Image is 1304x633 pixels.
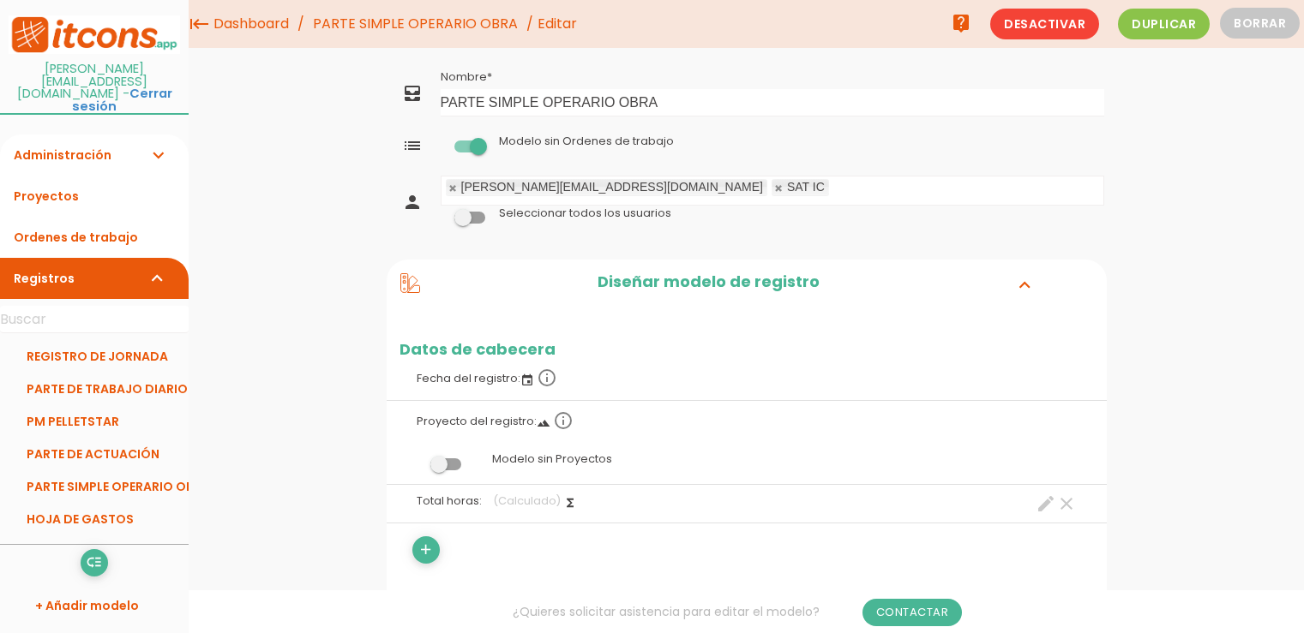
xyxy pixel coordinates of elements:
[1118,9,1210,39] span: Duplicar
[418,536,434,564] i: add
[420,273,997,296] h2: Diseñar modelo de registro
[537,416,550,430] i: landscape
[417,493,482,508] span: Total horas:
[1011,273,1038,296] i: expand_more
[402,192,423,212] i: person
[563,496,577,510] i: functions
[520,373,534,387] i: event
[862,599,963,626] a: Contactar
[1036,493,1056,514] a: create
[402,83,423,104] i: all_inbox
[400,401,1094,439] label: Proyecto del registro:
[72,85,172,115] a: Cerrar sesión
[189,590,1286,633] div: ¿Quieres solicitar asistencia para editar el modelo?
[538,14,577,33] span: Editar
[387,341,1107,358] h2: Datos de cabecera
[537,367,557,388] i: info_outline
[499,134,674,149] label: Modelo sin Ordenes de trabajo
[990,9,1099,39] span: Desactivar
[412,536,440,564] a: add
[499,206,671,221] label: Seleccionar todos los usuarios
[9,15,180,54] img: itcons-logo
[400,358,1094,396] label: Fecha del registro:
[81,549,108,576] a: low_priority
[86,549,102,576] i: low_priority
[441,69,492,85] label: Nombre
[400,443,1094,475] label: Modelo sin Proyectos
[944,6,978,40] a: live_help
[147,134,168,176] i: expand_more
[1056,493,1077,514] a: clear
[402,135,423,156] i: list
[147,258,168,299] i: expand_more
[787,182,825,193] div: SAT IC
[553,410,574,431] i: info_outline
[951,6,971,40] i: live_help
[1220,8,1300,39] button: Borrar
[9,585,180,626] a: + Añadir modelo
[461,182,763,193] div: [PERSON_NAME][EMAIL_ADDRESS][DOMAIN_NAME]
[493,493,561,508] span: (Calculado)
